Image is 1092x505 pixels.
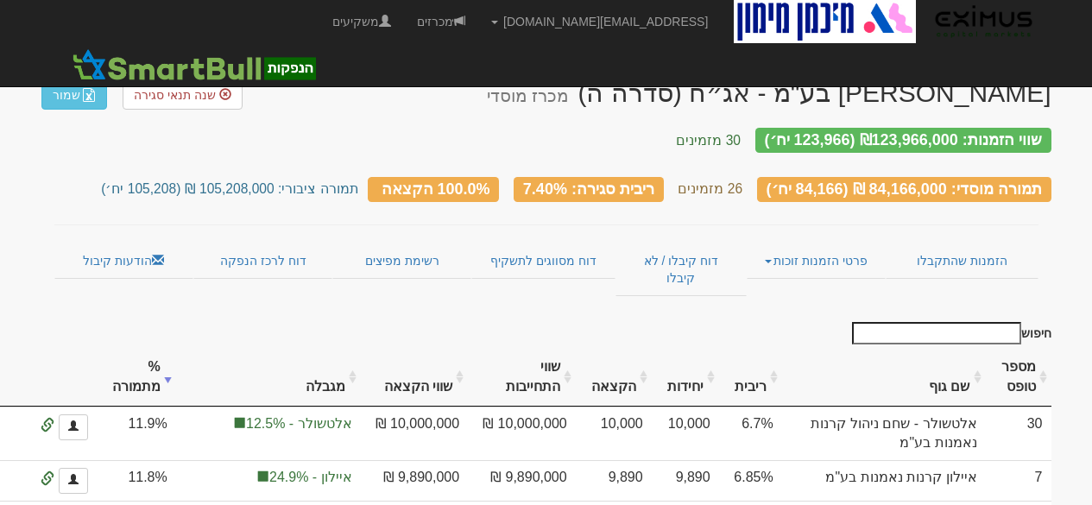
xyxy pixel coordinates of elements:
td: 9,890 [652,460,719,501]
small: מכרז מוסדי [487,86,569,105]
td: איילון קרנות נאמנות בע"מ [782,460,986,501]
a: שמור [41,80,107,110]
span: 100.0% הקצאה [382,180,490,197]
small: 26 מזמינים [678,181,742,196]
a: הודעות קיבול [54,243,193,279]
img: SmartBull Logo [67,47,321,82]
th: מגבלה: activate to sort column ascending [176,349,361,407]
td: 30 [986,407,1051,461]
a: רשימת מפיצים [332,243,470,279]
div: מיכמן מימון בע"מ - אג״ח (סדרה ה) - הנפקה לציבור [487,79,1051,107]
td: 11.9% [97,407,176,461]
span: אלטשולר - 12.5% [185,414,352,434]
td: 9,890,000 ₪ [361,460,469,501]
th: מספר טופס: activate to sort column ascending [986,349,1051,407]
a: דוח קיבלו / לא קיבלו [615,243,746,296]
img: excel-file-white.png [82,88,96,102]
td: 7 [986,460,1051,501]
div: תמורה מוסדי: 84,166,000 ₪ (84,166 יח׳) [757,177,1051,202]
td: הקצאה בפועל לקבוצה 'איילון' 19.2% [176,460,361,501]
td: הקצאה בפועל לקבוצה 'אלטשולר' 11.9% [176,407,361,461]
input: חיפוש [852,322,1021,344]
td: 10,000,000 ₪ [361,407,469,461]
td: 10,000 [652,407,719,461]
a: דוח מסווגים לתשקיף [471,243,615,279]
td: 6.85% [719,460,782,501]
td: 9,890,000 ₪ [468,460,576,501]
th: שם גוף : activate to sort column ascending [782,349,986,407]
th: שווי הקצאה: activate to sort column ascending [361,349,469,407]
a: שנה תנאי סגירה [123,80,243,110]
span: שנה תנאי סגירה [134,88,216,102]
small: 30 מזמינים [676,133,741,148]
th: שווי התחייבות: activate to sort column ascending [468,349,576,407]
small: תמורה ציבורי: 105,208,000 ₪ (105,208 יח׳) [101,181,358,196]
th: ריבית : activate to sort column ascending [719,349,782,407]
th: הקצאה: activate to sort column ascending [576,349,652,407]
th: % מתמורה: activate to sort column ascending [97,349,176,407]
td: 9,890 [576,460,652,501]
td: 10,000,000 ₪ [468,407,576,461]
label: חיפוש [846,322,1051,344]
div: שווי הזמנות: ₪123,966,000 (123,966 יח׳) [755,128,1051,153]
td: אלטשולר - שחם ניהול קרנות נאמנות בע"מ [782,407,986,461]
td: 6.7% [719,407,782,461]
a: דוח לרכז הנפקה [193,243,332,279]
td: 11.8% [97,460,176,501]
a: פרטי הזמנות זוכות [747,243,886,279]
a: הזמנות שהתקבלו [886,243,1038,279]
span: איילון - 24.9% [185,468,352,488]
th: יחידות: activate to sort column ascending [652,349,719,407]
td: 10,000 [576,407,652,461]
div: ריבית סגירה: 7.40% [514,177,664,202]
